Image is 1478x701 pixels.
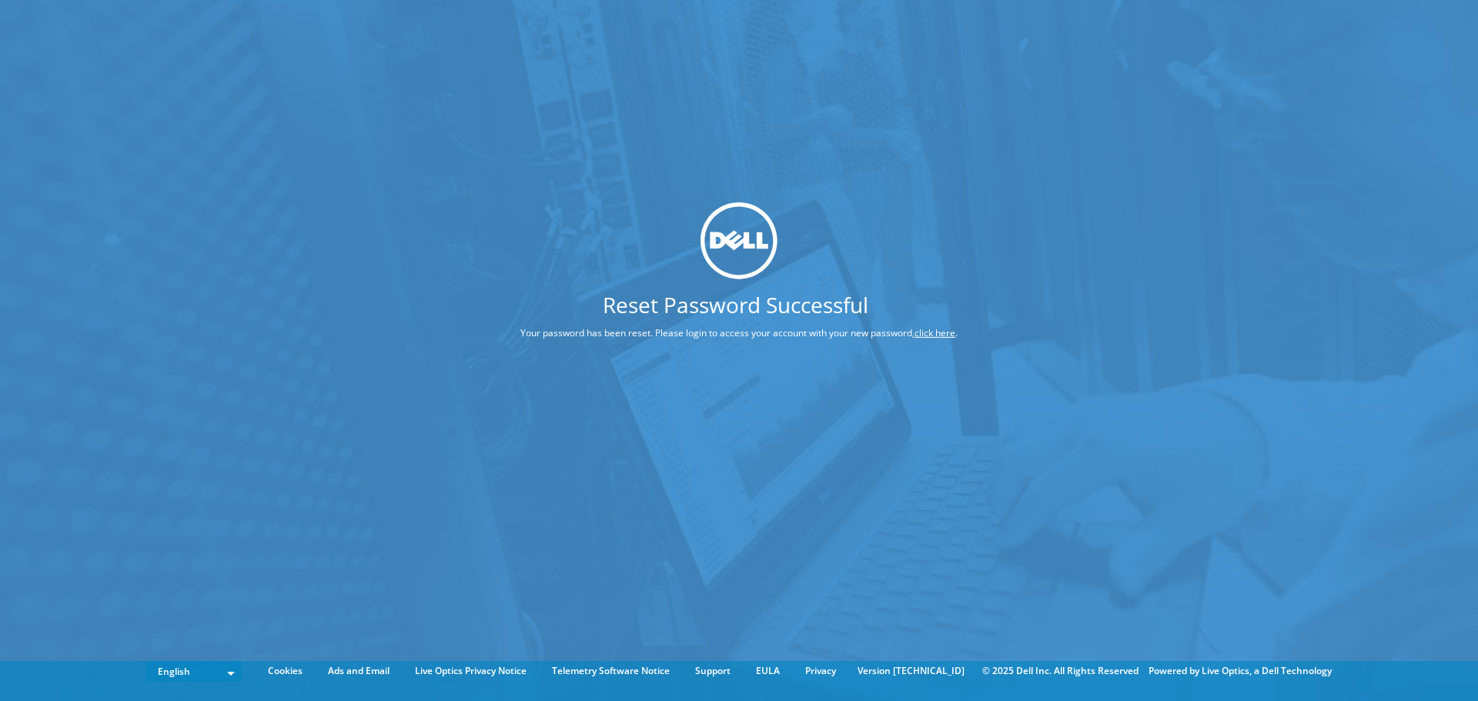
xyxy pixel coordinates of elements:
a: Telemetry Software Notice [540,663,681,679]
h1: Reset Password Successful [463,294,1008,315]
a: Privacy [794,663,848,679]
a: click here [915,326,955,339]
li: Version [TECHNICAL_ID] [850,663,972,679]
a: Cookies [256,663,314,679]
img: dell_svg_logo.svg [701,202,777,279]
p: Your password has been reset. Please login to access your account with your new password, . [463,325,1015,342]
a: Live Optics Privacy Notice [403,663,538,679]
a: Support [684,663,742,679]
a: EULA [744,663,791,679]
a: Ads and Email [316,663,401,679]
li: Powered by Live Optics, a Dell Technology [1149,663,1332,679]
li: © 2025 Dell Inc. All Rights Reserved [975,663,1146,679]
